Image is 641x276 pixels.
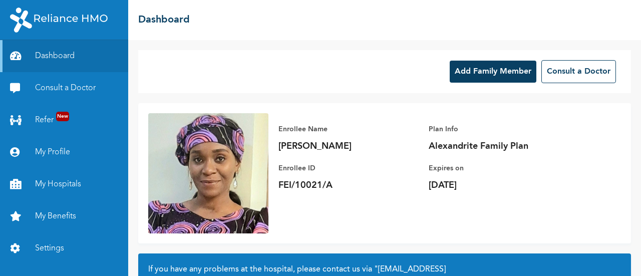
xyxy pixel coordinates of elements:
[278,162,419,174] p: Enrollee ID
[429,162,569,174] p: Expires on
[138,13,190,28] h2: Dashboard
[429,179,569,191] p: [DATE]
[56,112,69,121] span: New
[148,113,268,233] img: Enrollee
[429,140,569,152] p: Alexandrite Family Plan
[278,140,419,152] p: [PERSON_NAME]
[10,8,108,33] img: RelianceHMO's Logo
[278,123,419,135] p: Enrollee Name
[450,61,536,83] button: Add Family Member
[541,60,616,83] button: Consult a Doctor
[429,123,569,135] p: Plan Info
[278,179,419,191] p: FEI/10021/A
